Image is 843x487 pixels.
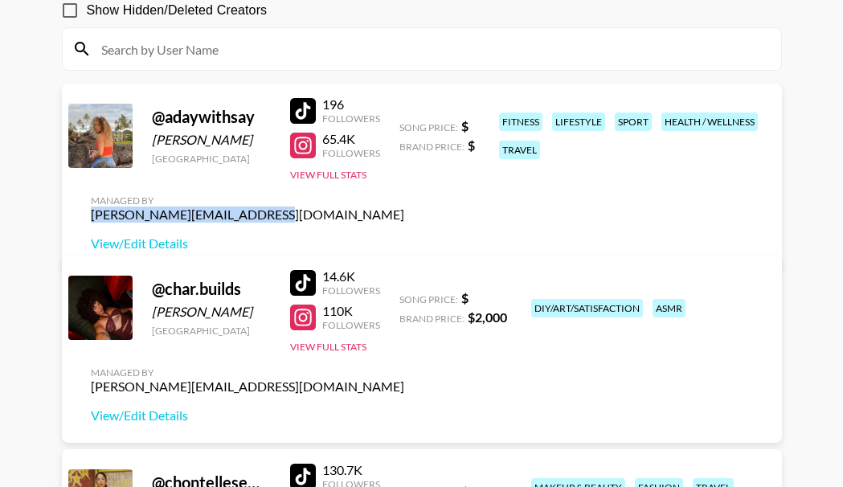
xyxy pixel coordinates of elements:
[399,313,464,325] span: Brand Price:
[322,303,380,319] div: 110K
[152,325,271,337] div: [GEOGRAPHIC_DATA]
[615,113,652,131] div: sport
[92,36,771,62] input: Search by User Name
[468,309,507,325] strong: $ 2,000
[531,299,643,317] div: diy/art/satisfaction
[322,319,380,331] div: Followers
[91,235,404,252] a: View/Edit Details
[322,462,380,478] div: 130.7K
[322,96,380,113] div: 196
[322,284,380,297] div: Followers
[499,141,540,159] div: travel
[461,290,469,305] strong: $
[152,132,271,148] div: [PERSON_NAME]
[653,299,685,317] div: asmr
[152,279,271,299] div: @ char.builds
[552,113,605,131] div: lifestyle
[322,147,380,159] div: Followers
[91,407,404,424] a: View/Edit Details
[322,131,380,147] div: 65.4K
[461,118,469,133] strong: $
[399,141,464,153] span: Brand Price:
[87,1,268,20] span: Show Hidden/Deleted Creators
[661,113,758,131] div: health / wellness
[399,293,458,305] span: Song Price:
[468,137,475,153] strong: $
[152,107,271,127] div: @ adaywithsay
[399,121,458,133] span: Song Price:
[91,194,404,207] div: Managed By
[499,113,542,131] div: fitness
[152,153,271,165] div: [GEOGRAPHIC_DATA]
[322,268,380,284] div: 14.6K
[152,304,271,320] div: [PERSON_NAME]
[290,169,366,181] button: View Full Stats
[91,207,404,223] div: [PERSON_NAME][EMAIL_ADDRESS][DOMAIN_NAME]
[322,113,380,125] div: Followers
[91,366,404,379] div: Managed By
[91,379,404,395] div: [PERSON_NAME][EMAIL_ADDRESS][DOMAIN_NAME]
[290,341,366,353] button: View Full Stats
